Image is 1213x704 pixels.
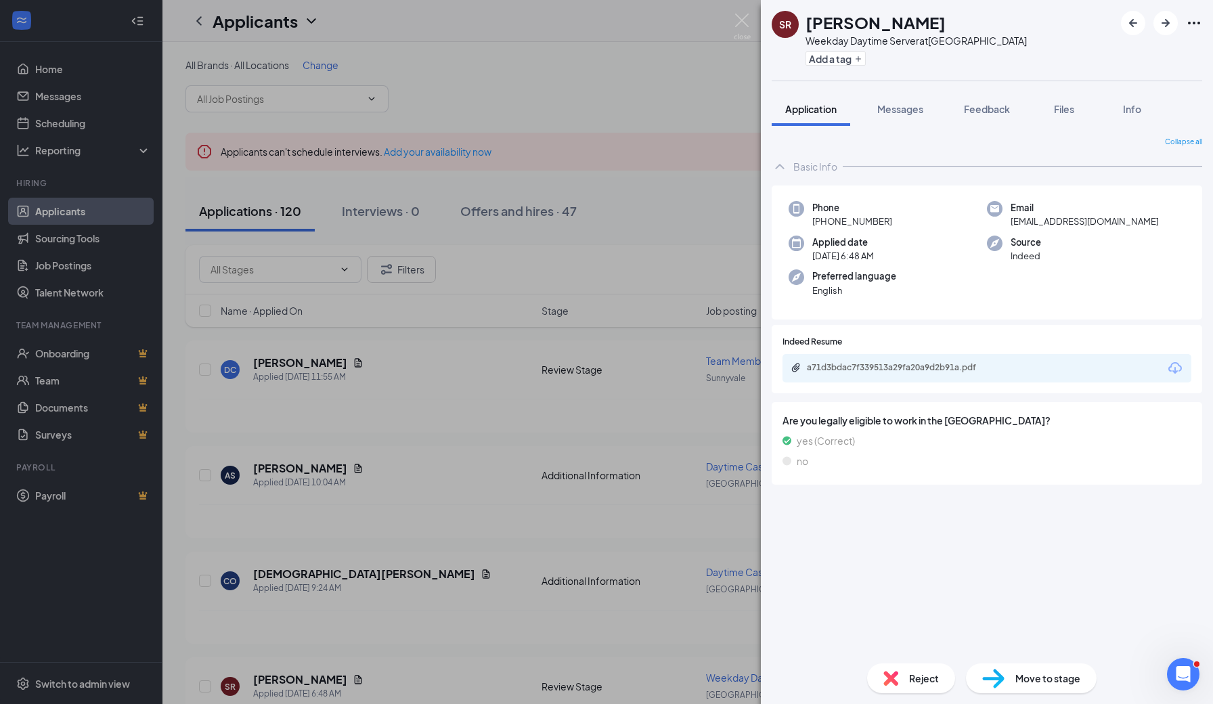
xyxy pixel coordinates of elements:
svg: ArrowRight [1157,15,1174,31]
span: Preferred language [812,269,896,283]
svg: ArrowLeftNew [1125,15,1141,31]
span: Source [1011,236,1041,249]
button: ArrowRight [1153,11,1178,35]
div: a71d3bdac7f339513a29fa20a9d2b91a.pdf [807,362,996,373]
span: Are you legally eligible to work in the [GEOGRAPHIC_DATA]? [782,413,1191,428]
span: Move to stage [1015,671,1080,686]
span: Feedback [964,103,1010,115]
span: Reject [909,671,939,686]
span: Files [1054,103,1074,115]
div: Basic Info [793,160,837,173]
span: Messages [877,103,923,115]
svg: Ellipses [1186,15,1202,31]
span: Application [785,103,837,115]
span: [PHONE_NUMBER] [812,215,892,228]
span: Email [1011,201,1159,215]
svg: ChevronUp [772,158,788,175]
button: ArrowLeftNew [1121,11,1145,35]
span: Phone [812,201,892,215]
span: no [797,454,808,468]
div: SR [779,18,791,31]
iframe: Intercom live chat [1167,658,1199,690]
span: Indeed Resume [782,336,842,349]
span: Applied date [812,236,874,249]
svg: Download [1167,360,1183,376]
svg: Paperclip [791,362,801,373]
h1: [PERSON_NAME] [806,11,946,34]
svg: Plus [854,55,862,63]
button: PlusAdd a tag [806,51,866,66]
span: [DATE] 6:48 AM [812,249,874,263]
div: Weekday Daytime Server at [GEOGRAPHIC_DATA] [806,34,1027,47]
span: Info [1123,103,1141,115]
span: yes (Correct) [797,433,855,448]
span: English [812,284,896,297]
span: Indeed [1011,249,1041,263]
span: Collapse all [1165,137,1202,148]
span: [EMAIL_ADDRESS][DOMAIN_NAME] [1011,215,1159,228]
a: Paperclipa71d3bdac7f339513a29fa20a9d2b91a.pdf [791,362,1010,375]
